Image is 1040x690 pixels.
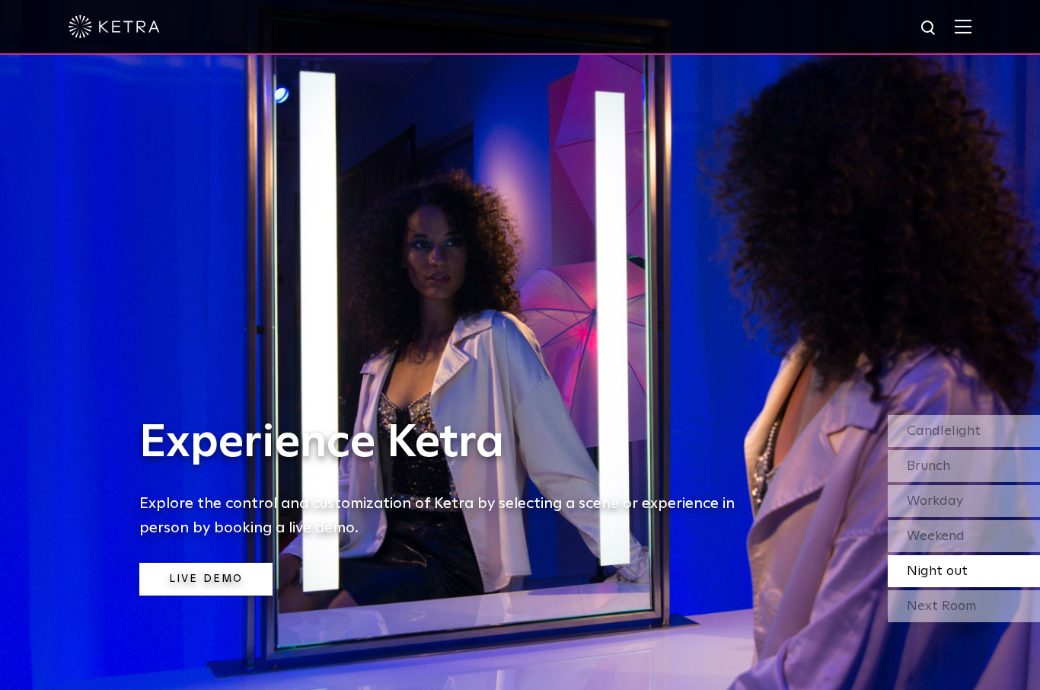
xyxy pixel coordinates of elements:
[69,15,160,38] img: ketra-logo-2019-white
[139,563,273,596] a: Live Demo
[907,529,965,543] span: Weekend
[139,418,748,468] h1: Experience Ketra
[139,491,748,540] h5: Explore the control and customization of Ketra by selecting a scene or experience in person by bo...
[907,424,981,438] span: Candlelight
[907,494,963,508] span: Workday
[907,564,968,578] span: Night out
[920,19,939,38] img: search icon
[955,19,971,34] img: Hamburger%20Nav.svg
[907,459,950,473] span: Brunch
[888,590,1040,622] div: Next Room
